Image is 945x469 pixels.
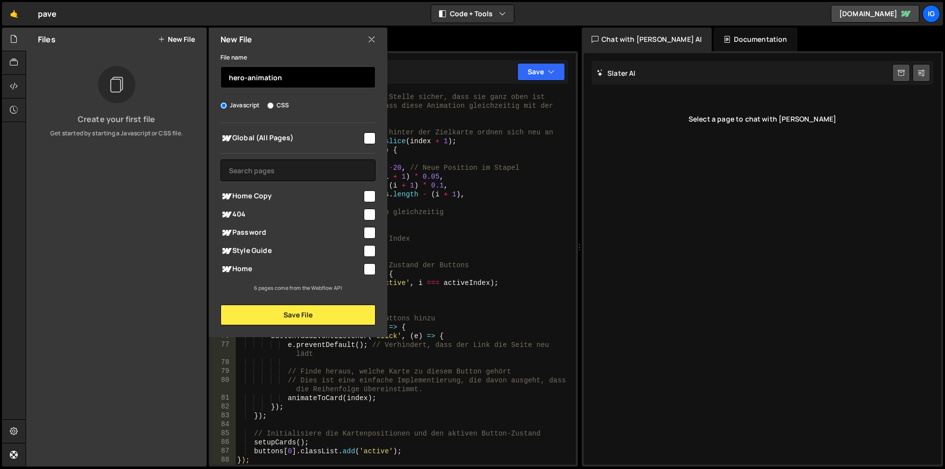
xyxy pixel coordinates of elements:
[158,35,195,43] button: New File
[38,8,57,20] div: pave
[220,66,376,88] input: Name
[211,394,236,403] div: 81
[211,420,236,429] div: 84
[2,2,26,26] a: 🤙
[220,245,362,257] span: Style Guide
[267,100,289,110] label: CSS
[220,34,252,45] h2: New File
[220,102,227,109] input: Javascript
[517,63,565,81] button: Save
[211,438,236,447] div: 86
[34,115,199,123] h3: Create your first file
[220,159,376,181] input: Search pages
[714,28,797,51] div: Documentation
[220,190,362,202] span: Home Copy
[220,209,362,220] span: 404
[211,411,236,420] div: 83
[211,376,236,394] div: 80
[211,367,236,376] div: 79
[592,99,933,139] div: Select a page to chat with [PERSON_NAME]
[34,129,199,138] p: Get started by starting a Javascript or CSS file.
[582,28,712,51] div: Chat with [PERSON_NAME] AI
[38,34,56,45] h2: Files
[211,456,236,465] div: 88
[211,429,236,438] div: 85
[211,447,236,456] div: 87
[220,227,362,239] span: Password
[267,102,274,109] input: CSS
[220,132,362,144] span: Global (All Pages)
[220,100,260,110] label: Javascript
[922,5,940,23] a: ig
[254,284,342,291] small: 6 pages come from the Webflow API
[220,305,376,325] button: Save File
[220,53,247,63] label: File name
[831,5,919,23] a: [DOMAIN_NAME]
[211,403,236,411] div: 82
[597,68,636,78] h2: Slater AI
[211,358,236,367] div: 78
[220,263,362,275] span: Home
[431,5,514,23] button: Code + Tools
[211,341,236,358] div: 77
